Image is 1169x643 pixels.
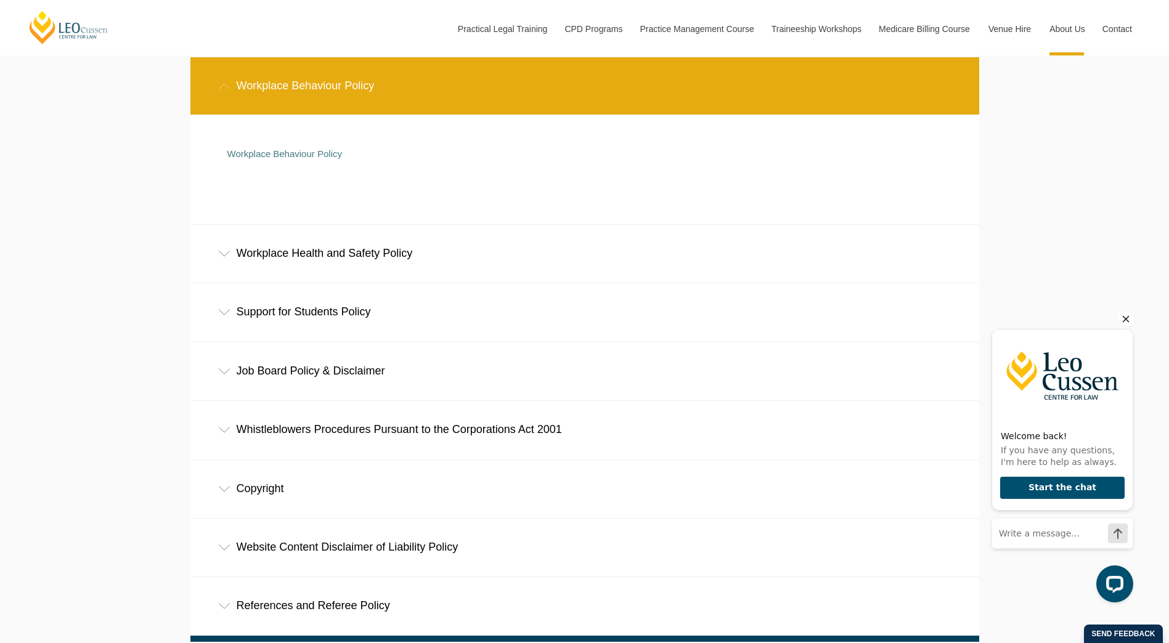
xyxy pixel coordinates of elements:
[555,2,630,55] a: CPD Programs
[982,305,1138,612] iframe: LiveChat chat widget
[190,57,979,115] div: Workplace Behaviour Policy
[28,10,110,45] a: [PERSON_NAME] Centre for Law
[1093,2,1141,55] a: Contact
[449,2,556,55] a: Practical Legal Training
[190,519,979,576] div: Website Content Disclaimer of Liability Policy
[190,342,979,400] div: Job Board Policy & Disclaimer
[631,2,762,55] a: Practice Management Course
[190,225,979,282] div: Workplace Health and Safety Policy
[190,401,979,458] div: Whistleblowers Procedures Pursuant to the Corporations Act 2001
[190,577,979,634] div: References and Referee Policy
[1040,2,1093,55] a: About Us
[870,2,979,55] a: Medicare Billing Course
[190,283,979,341] div: Support for Students Policy
[979,2,1040,55] a: Venue Hire
[227,148,342,159] a: Workplace Behaviour Policy
[762,2,870,55] a: Traineeship Workshops
[190,460,979,517] div: Copyright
